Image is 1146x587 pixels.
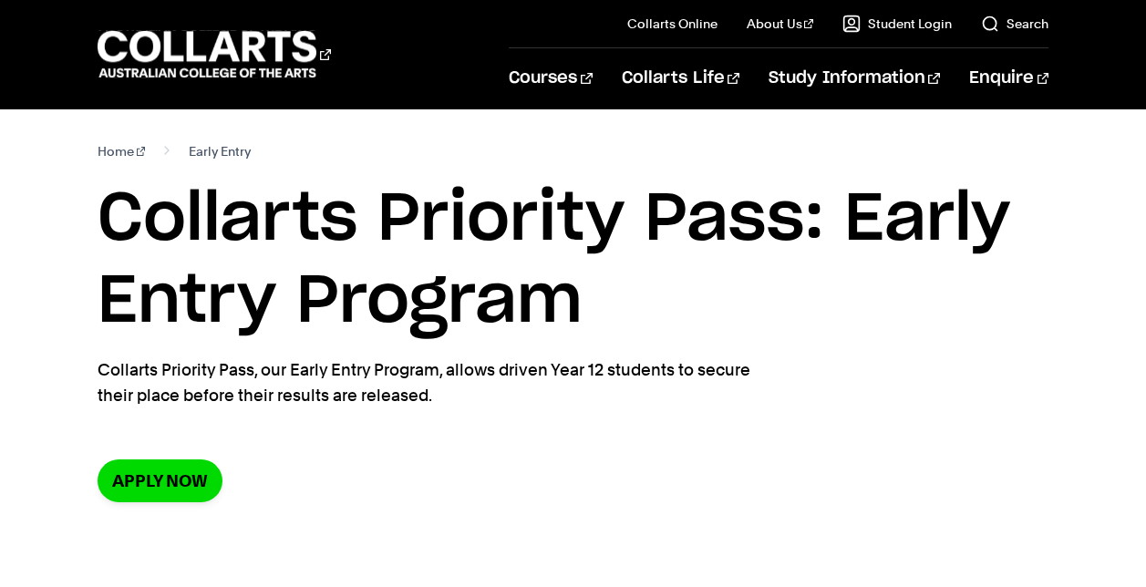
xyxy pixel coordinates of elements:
[98,179,1048,343] h1: Collarts Priority Pass: Early Entry Program
[98,139,146,164] a: Home
[622,48,739,108] a: Collarts Life
[98,357,763,408] p: Collarts Priority Pass, our Early Entry Program, allows driven Year 12 students to secure their p...
[842,15,952,33] a: Student Login
[969,48,1048,108] a: Enquire
[627,15,718,33] a: Collarts Online
[98,28,331,80] div: Go to homepage
[747,15,814,33] a: About Us
[98,459,222,502] a: Apply now
[769,48,940,108] a: Study Information
[509,48,592,108] a: Courses
[981,15,1048,33] a: Search
[189,139,251,164] span: Early Entry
